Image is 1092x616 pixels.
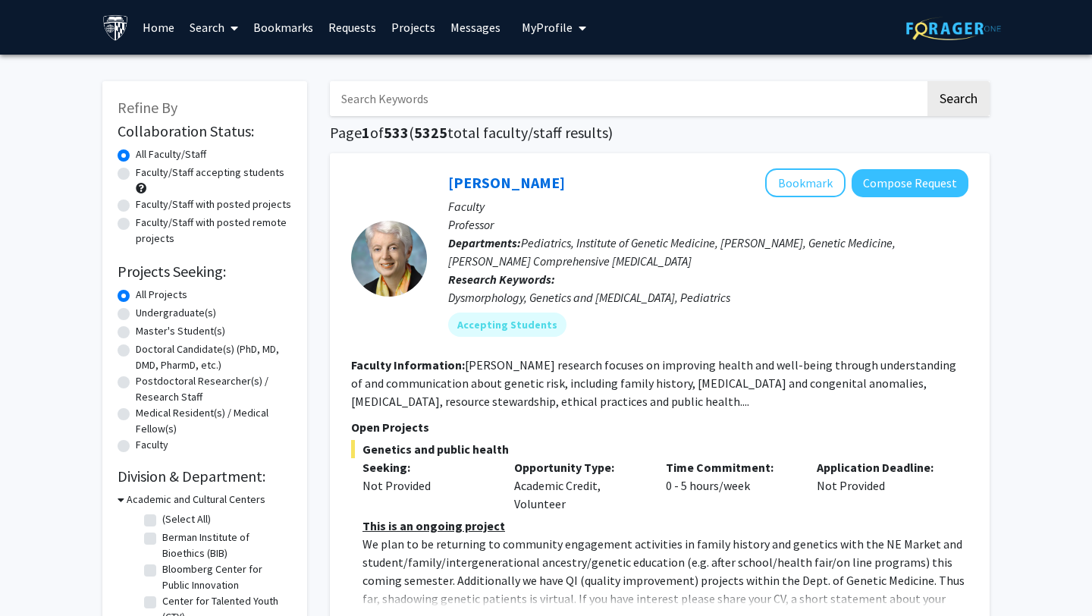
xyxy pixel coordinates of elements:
[136,215,292,247] label: Faculty/Staff with posted remote projects
[666,458,795,476] p: Time Commitment:
[162,530,288,561] label: Berman Institute of Bioethics (BIB)
[136,165,284,181] label: Faculty/Staff accepting students
[321,1,384,54] a: Requests
[448,197,968,215] p: Faculty
[362,123,370,142] span: 1
[362,476,491,495] div: Not Provided
[351,357,465,372] b: Faculty Information:
[136,196,291,212] label: Faculty/Staff with posted projects
[330,124,990,142] h1: Page of ( total faculty/staff results)
[330,81,925,116] input: Search Keywords
[448,173,565,192] a: [PERSON_NAME]
[906,17,1001,40] img: ForagerOne Logo
[162,561,288,593] label: Bloomberg Center for Public Innovation
[503,458,654,513] div: Academic Credit, Volunteer
[246,1,321,54] a: Bookmarks
[514,458,643,476] p: Opportunity Type:
[118,122,292,140] h2: Collaboration Status:
[136,437,168,453] label: Faculty
[362,518,505,533] u: This is an ongoing project
[136,405,292,437] label: Medical Resident(s) / Medical Fellow(s)
[384,123,409,142] span: 533
[448,288,968,306] div: Dysmorphology, Genetics and [MEDICAL_DATA], Pediatrics
[448,313,566,337] mat-chip: Accepting Students
[118,98,177,117] span: Refine By
[448,272,555,287] b: Research Keywords:
[927,81,990,116] button: Search
[414,123,447,142] span: 5325
[362,458,491,476] p: Seeking:
[765,168,846,197] button: Add Joann Bodurtha to Bookmarks
[127,492,265,508] h3: Academic and Cultural Centers
[443,1,508,54] a: Messages
[448,235,521,250] b: Departments:
[654,458,806,513] div: 0 - 5 hours/week
[522,20,573,35] span: My Profile
[384,1,443,54] a: Projects
[136,287,187,303] label: All Projects
[136,373,292,405] label: Postdoctoral Researcher(s) / Research Staff
[448,215,968,234] p: Professor
[136,341,292,373] label: Doctoral Candidate(s) (PhD, MD, DMD, PharmD, etc.)
[351,418,968,436] p: Open Projects
[351,357,956,409] fg-read-more: [PERSON_NAME] research focuses on improving health and well-being through understanding of and co...
[136,146,206,162] label: All Faculty/Staff
[805,458,957,513] div: Not Provided
[182,1,246,54] a: Search
[1028,548,1081,605] iframe: Chat
[448,235,896,269] span: Pediatrics, Institute of Genetic Medicine, [PERSON_NAME], Genetic Medicine, [PERSON_NAME] Compreh...
[162,511,211,527] label: (Select All)
[852,169,968,197] button: Compose Request to Joann Bodurtha
[136,305,216,321] label: Undergraduate(s)
[136,323,225,339] label: Master's Student(s)
[817,458,946,476] p: Application Deadline:
[102,14,129,41] img: Johns Hopkins University Logo
[118,467,292,486] h2: Division & Department:
[351,440,968,458] span: Genetics and public health
[118,262,292,281] h2: Projects Seeking:
[135,1,182,54] a: Home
